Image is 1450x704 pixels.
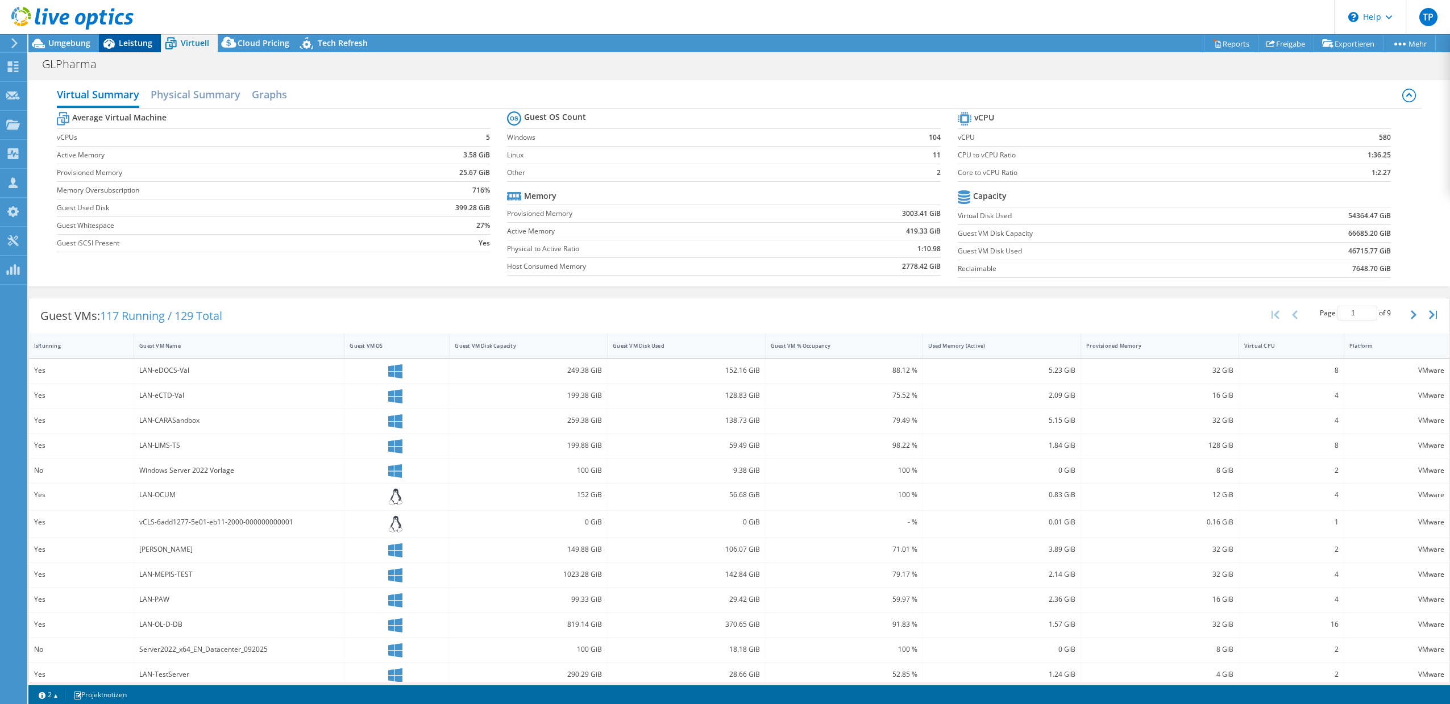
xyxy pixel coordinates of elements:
[1086,668,1233,681] div: 4 GiB
[34,342,115,349] div: IsRunning
[34,543,128,556] div: Yes
[37,58,114,70] h1: GLPharma
[139,593,339,606] div: LAN-PAW
[151,83,240,106] h2: Physical Summary
[1348,245,1391,257] b: 46715.77 GiB
[928,643,1075,656] div: 0 GiB
[928,389,1075,402] div: 2.09 GiB
[1349,618,1444,631] div: VMware
[928,364,1075,377] div: 5.23 GiB
[1244,414,1339,427] div: 4
[1372,167,1391,178] b: 1:2.27
[1244,618,1339,631] div: 16
[1349,593,1444,606] div: VMware
[933,149,941,161] b: 11
[1086,543,1233,556] div: 32 GiB
[139,668,339,681] div: LAN-TestServer
[1086,439,1233,452] div: 128 GiB
[139,439,339,452] div: LAN-LIMS-TS
[974,112,994,123] b: vCPU
[139,389,339,402] div: LAN-eCTD-Val
[48,38,90,48] span: Umgebung
[771,543,918,556] div: 71.01 %
[1086,489,1233,501] div: 12 GiB
[57,185,387,196] label: Memory Oversubscription
[65,688,135,702] a: Projektnotizen
[771,618,918,631] div: 91.83 %
[1244,489,1339,501] div: 4
[929,132,941,143] b: 104
[455,516,602,528] div: 0 GiB
[139,643,339,656] div: Server2022_x64_EN_Datacenter_092025
[139,568,339,581] div: LAN-MEPIS-TEST
[139,516,339,528] div: vCLS-6add1277-5e01-eb11-2000-000000000001
[958,245,1241,257] label: Guest VM Disk Used
[455,668,602,681] div: 290.29 GiB
[1086,618,1233,631] div: 32 GiB
[507,132,883,143] label: Windows
[455,618,602,631] div: 819.14 GiB
[928,489,1075,501] div: 0.83 GiB
[1086,516,1233,528] div: 0.16 GiB
[507,261,804,272] label: Host Consumed Memory
[1348,228,1391,239] b: 66685.20 GiB
[917,243,941,255] b: 1:10.98
[1244,464,1339,477] div: 2
[1258,35,1314,52] a: Freigabe
[958,167,1277,178] label: Core to vCPU Ratio
[1419,8,1437,26] span: TP
[507,243,804,255] label: Physical to Active Ratio
[507,149,883,161] label: Linux
[34,489,128,501] div: Yes
[1349,516,1444,528] div: VMware
[613,568,760,581] div: 142.84 GiB
[57,83,139,108] h2: Virtual Summary
[34,593,128,606] div: Yes
[31,688,66,702] a: 2
[1379,132,1391,143] b: 580
[57,132,387,143] label: vCPUs
[139,364,339,377] div: LAN-eDOCS-Val
[928,516,1075,528] div: 0.01 GiB
[771,593,918,606] div: 59.97 %
[455,364,602,377] div: 249.38 GiB
[771,516,918,528] div: - %
[902,208,941,219] b: 3003.41 GiB
[771,342,904,349] div: Guest VM % Occupancy
[1244,516,1339,528] div: 1
[472,185,490,196] b: 716%
[476,220,490,231] b: 27%
[1204,35,1258,52] a: Reports
[902,261,941,272] b: 2778.42 GiB
[613,439,760,452] div: 59.49 GiB
[100,308,222,323] span: 117 Running / 129 Total
[34,364,128,377] div: Yes
[479,238,490,249] b: Yes
[771,643,918,656] div: 100 %
[1244,439,1339,452] div: 8
[928,439,1075,452] div: 1.84 GiB
[1349,543,1444,556] div: VMware
[455,643,602,656] div: 100 GiB
[613,464,760,477] div: 9.38 GiB
[455,342,588,349] div: Guest VM Disk Capacity
[1349,439,1444,452] div: VMware
[958,132,1277,143] label: vCPU
[771,568,918,581] div: 79.17 %
[771,489,918,501] div: 100 %
[34,643,128,656] div: No
[928,464,1075,477] div: 0 GiB
[318,38,368,48] span: Tech Refresh
[507,226,804,237] label: Active Memory
[1349,464,1444,477] div: VMware
[613,364,760,377] div: 152.16 GiB
[455,489,602,501] div: 152 GiB
[34,668,128,681] div: Yes
[34,464,128,477] div: No
[613,618,760,631] div: 370.65 GiB
[1086,568,1233,581] div: 32 GiB
[1086,389,1233,402] div: 16 GiB
[613,516,760,528] div: 0 GiB
[1244,364,1339,377] div: 8
[139,489,339,501] div: LAN-OCUM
